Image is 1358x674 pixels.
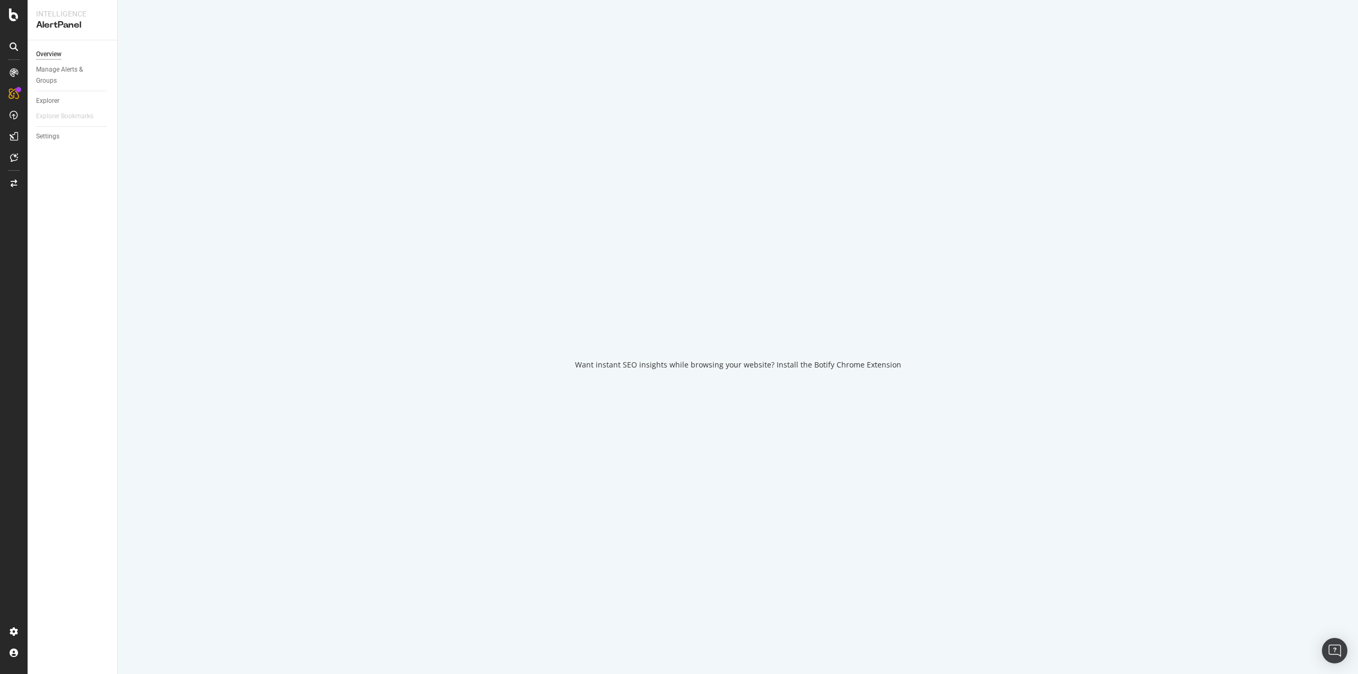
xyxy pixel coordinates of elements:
[36,95,110,107] a: Explorer
[36,131,110,142] a: Settings
[36,19,109,31] div: AlertPanel
[36,64,110,86] a: Manage Alerts & Groups
[700,304,776,343] div: animation
[1322,638,1347,663] div: Open Intercom Messenger
[36,64,100,86] div: Manage Alerts & Groups
[36,111,104,122] a: Explorer Bookmarks
[36,111,93,122] div: Explorer Bookmarks
[36,95,59,107] div: Explorer
[36,131,59,142] div: Settings
[36,8,109,19] div: Intelligence
[36,49,62,60] div: Overview
[36,49,110,60] a: Overview
[575,360,901,370] div: Want instant SEO insights while browsing your website? Install the Botify Chrome Extension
